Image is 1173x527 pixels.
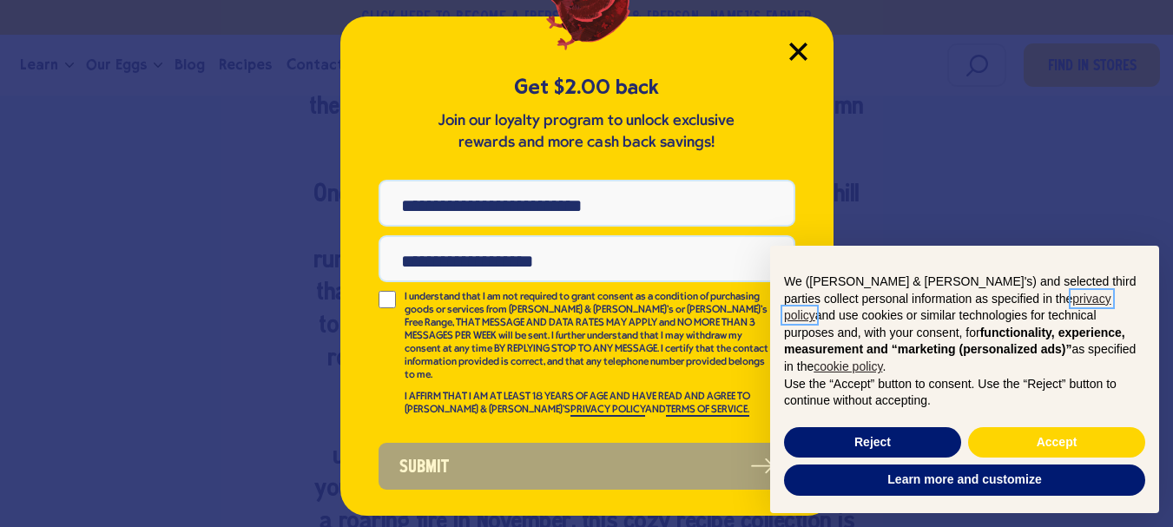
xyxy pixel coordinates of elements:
[379,443,795,490] button: Submit
[784,427,961,458] button: Reject
[570,405,645,417] a: PRIVACY POLICY
[784,292,1111,323] a: privacy policy
[405,291,771,382] p: I understand that I am not required to grant consent as a condition of purchasing goods or servic...
[756,232,1173,527] div: Notice
[814,359,882,373] a: cookie policy
[784,376,1145,410] p: Use the “Accept” button to consent. Use the “Reject” button to continue without accepting.
[784,273,1145,376] p: We ([PERSON_NAME] & [PERSON_NAME]'s) and selected third parties collect personal information as s...
[784,464,1145,496] button: Learn more and customize
[379,73,795,102] h5: Get $2.00 back
[666,405,749,417] a: TERMS OF SERVICE.
[405,391,771,417] p: I AFFIRM THAT I AM AT LEAST 18 YEARS OF AGE AND HAVE READ AND AGREE TO [PERSON_NAME] & [PERSON_NA...
[789,43,807,61] button: Close Modal
[379,291,396,308] input: I understand that I am not required to grant consent as a condition of purchasing goods or servic...
[968,427,1145,458] button: Accept
[435,110,739,154] p: Join our loyalty program to unlock exclusive rewards and more cash back savings!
